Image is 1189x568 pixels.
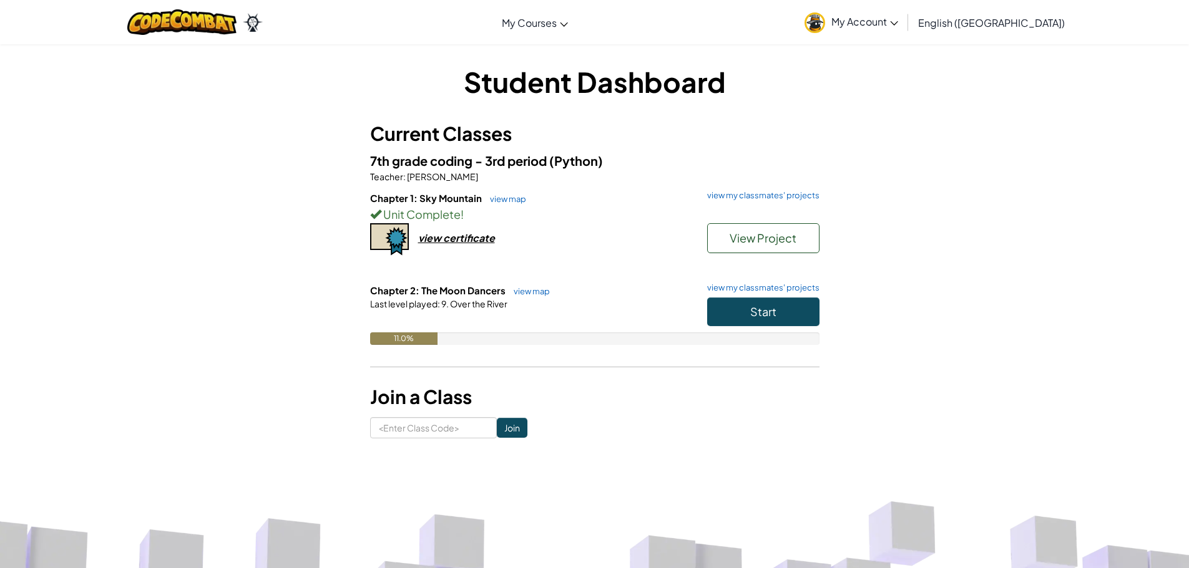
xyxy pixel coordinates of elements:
[418,231,495,244] div: view certificate
[507,286,550,296] a: view map
[370,383,820,411] h3: Join a Class
[701,191,820,200] a: view my classmates' projects
[707,223,820,253] button: View Project
[406,171,478,182] span: [PERSON_NAME]
[912,6,1071,39] a: English ([GEOGRAPHIC_DATA])
[701,284,820,292] a: view my classmates' projects
[707,297,820,326] button: Start
[730,231,796,245] span: View Project
[370,417,497,438] input: <Enter Class Code>
[403,171,406,182] span: :
[918,16,1065,29] span: English ([GEOGRAPHIC_DATA])
[370,284,507,296] span: Chapter 2: The Moon Dancers
[449,298,507,309] span: Over the River
[750,304,776,319] span: Start
[243,13,263,32] img: Ozaria
[440,298,449,309] span: 9.
[370,120,820,148] h3: Current Classes
[461,207,464,221] span: !
[497,418,527,438] input: Join
[831,15,898,28] span: My Account
[370,231,495,244] a: view certificate
[370,332,438,345] div: 11.0%
[370,62,820,101] h1: Student Dashboard
[798,2,904,42] a: My Account
[370,171,403,182] span: Teacher
[496,6,574,39] a: My Courses
[370,223,409,256] img: certificate-icon.png
[370,153,549,168] span: 7th grade coding - 3rd period
[381,207,461,221] span: Unit Complete
[549,153,603,168] span: (Python)
[484,194,526,204] a: view map
[370,298,438,309] span: Last level played
[370,192,484,204] span: Chapter 1: Sky Mountain
[805,12,825,33] img: avatar
[127,9,237,35] img: CodeCombat logo
[438,298,440,309] span: :
[502,16,557,29] span: My Courses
